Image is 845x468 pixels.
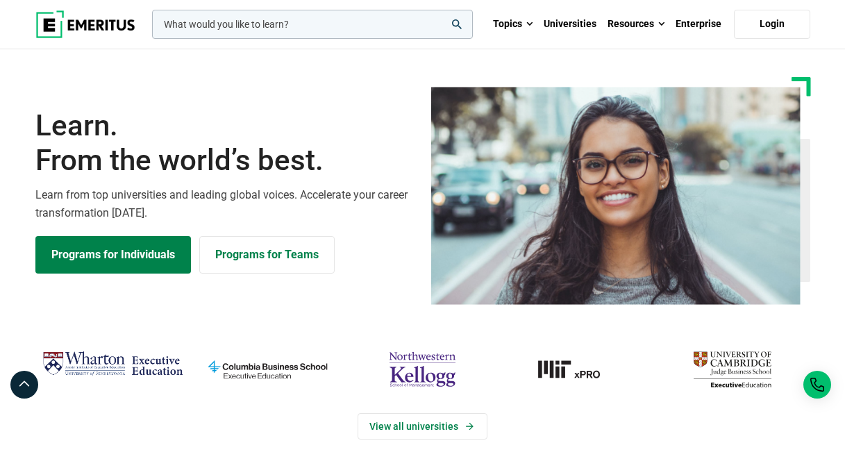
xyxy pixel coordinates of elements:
[431,87,801,305] img: Learn from the world's best
[35,108,415,178] h1: Learn.
[507,346,648,392] a: MIT-xPRO
[352,346,493,392] img: northwestern-kellogg
[42,346,183,381] img: Wharton Executive Education
[507,346,648,392] img: MIT xPRO
[35,236,191,274] a: Explore Programs
[197,346,338,392] img: columbia-business-school
[358,413,487,440] a: View Universities
[35,186,415,222] p: Learn from top universities and leading global voices. Accelerate your career transformation [DATE].
[152,10,473,39] input: woocommerce-product-search-field-0
[199,236,335,274] a: Explore for Business
[662,346,803,392] img: cambridge-judge-business-school
[734,10,810,39] a: Login
[35,143,415,178] span: From the world’s best.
